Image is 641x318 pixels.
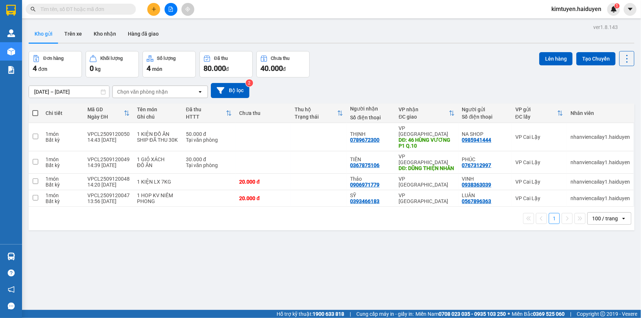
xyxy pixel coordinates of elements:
span: 80.000 [204,64,226,73]
div: 1 KIỆN ĐỒ ĂN [137,131,179,137]
img: warehouse-icon [7,253,15,260]
div: 30.000 đ [186,156,232,162]
sup: 1 [615,3,620,8]
div: 0985941444 [462,137,491,143]
div: Bất kỳ [46,162,80,168]
div: ĐỒ ĂN [137,162,179,168]
div: 14:43 [DATE] [87,137,130,143]
span: Miền Bắc [512,310,565,318]
div: Bất kỳ [46,198,80,204]
img: icon-new-feature [611,6,617,12]
div: SHIP ĐÃ THU 30K [137,137,179,143]
input: Select a date range. [29,86,109,98]
div: VPCL2509120049 [87,156,130,162]
img: solution-icon [7,66,15,74]
div: 0938363039 [462,182,491,188]
div: Chọn văn phòng nhận [117,88,168,95]
div: Người gửi [462,106,508,112]
div: Thảo [350,176,392,182]
div: 0789672300 [350,137,380,143]
div: 20.000 đ [239,179,287,185]
div: ĐC lấy [515,114,557,120]
div: Số lượng [157,56,176,61]
div: VP gửi [515,106,557,112]
div: Ghi chú [137,114,179,120]
div: VP Cai Lậy [515,134,563,140]
div: Người nhận [350,106,392,112]
div: Tại văn phòng [186,162,232,168]
div: HTTT [186,114,226,120]
span: Cung cấp máy in - giấy in: [356,310,414,318]
div: DĐ: DŨNG THIỆN NHÂN [399,165,455,171]
div: 1 món [46,156,80,162]
div: 0767312997 [462,162,491,168]
th: Toggle SortBy [182,104,235,123]
span: 4 [147,64,151,73]
div: ver 1.8.143 [593,23,618,31]
img: logo-vxr [6,5,16,16]
div: VP Cai Lậy [515,195,563,201]
div: 1 KIỆN LX 7KG [137,179,179,185]
button: Đã thu80.000đ [199,51,253,77]
span: | [570,310,571,318]
div: Chưa thu [239,110,287,116]
button: Bộ lọc [211,83,249,98]
th: Toggle SortBy [395,104,458,123]
span: file-add [168,7,173,12]
div: DĐ: 46 HÙNG VƯƠNG P1 Q.10 [399,137,455,149]
input: Tìm tên, số ĐT hoặc mã đơn [40,5,127,13]
img: warehouse-icon [7,29,15,37]
button: caret-down [624,3,637,16]
div: nhanviencailay1.haiduyen [570,179,630,185]
div: 1 HOP KV NIÊM PHONG [137,192,179,204]
div: 0567896363 [462,198,491,204]
div: Bất kỳ [46,182,80,188]
div: 1 GIỎ XÁCH [137,156,179,162]
div: VP Cai Lậy [515,179,563,185]
span: 4 [33,64,37,73]
strong: 1900 633 818 [313,311,344,317]
div: 1 món [46,192,80,198]
svg: open [621,216,627,221]
button: Tạo Chuyến [576,52,616,65]
div: PHÚC [462,156,508,162]
div: 0367875106 [350,162,380,168]
div: VP Cai Lậy [515,159,563,165]
div: VINH [462,176,508,182]
div: VP [GEOGRAPHIC_DATA] [399,176,455,188]
div: VPCL2509120048 [87,176,130,182]
div: TIÊN [350,156,392,162]
div: 50.000 đ [186,131,232,137]
button: Lên hàng [539,52,573,65]
span: đ [283,66,286,72]
div: Số điện thoại [350,115,392,120]
span: Miền Nam [415,310,506,318]
button: Kho gửi [29,25,58,43]
span: question-circle [8,270,15,277]
span: đ [226,66,229,72]
span: copyright [600,311,605,317]
span: 1 [616,3,618,8]
div: THỊNH [350,131,392,137]
th: Toggle SortBy [84,104,133,123]
div: Đơn hàng [43,56,64,61]
div: 20.000 đ [239,195,287,201]
div: Nhân viên [570,110,630,116]
div: Bất kỳ [46,137,80,143]
span: đơn [38,66,47,72]
div: VP [GEOGRAPHIC_DATA] [399,125,455,137]
button: aim [181,3,194,16]
button: Đơn hàng4đơn [29,51,82,77]
button: plus [147,3,160,16]
span: search [30,7,36,12]
span: món [152,66,162,72]
div: VP [GEOGRAPHIC_DATA] [399,153,455,165]
div: Đã thu [214,56,228,61]
button: Khối lượng0kg [86,51,139,77]
button: Số lượng4món [143,51,196,77]
div: NA SHOP [462,131,508,137]
th: Toggle SortBy [512,104,567,123]
button: 1 [549,213,560,224]
div: SỸ [350,192,392,198]
div: ĐC giao [399,114,449,120]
